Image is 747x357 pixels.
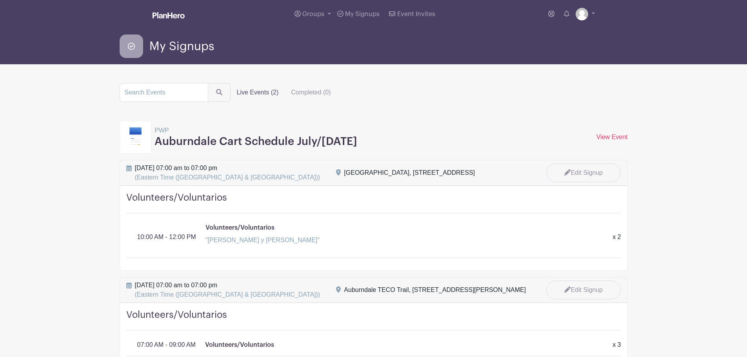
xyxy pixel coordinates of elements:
div: filters [231,85,337,100]
input: Search Events [120,83,208,102]
img: logo_white-6c42ec7e38ccf1d336a20a19083b03d10ae64f83f12c07503d8b9e83406b4c7d.svg [153,12,185,18]
div: "[PERSON_NAME] y [PERSON_NAME]" [205,236,603,245]
span: (Eastern Time ([GEOGRAPHIC_DATA] & [GEOGRAPHIC_DATA])) [135,174,320,181]
h4: Volunteers/Voluntarios [126,309,621,331]
label: Completed (0) [285,85,337,100]
p: 10:00 AM - 12:00 PM [137,232,196,242]
p: Volunteers/Voluntarios [205,340,274,350]
div: [GEOGRAPHIC_DATA], [STREET_ADDRESS] [344,168,475,178]
img: template9-63edcacfaf2fb6570c2d519c84fe92c0a60f82f14013cd3b098e25ecaaffc40c.svg [129,127,142,147]
span: Groups [302,11,324,17]
div: Auburndale TECO Trail, [STREET_ADDRESS][PERSON_NAME] [344,285,526,295]
h4: Volunteers/Voluntarios [126,192,621,214]
span: [DATE] 07:00 am to 07:00 pm [135,163,320,182]
span: [DATE] 07:00 am to 07:00 pm [135,281,320,299]
a: Edit Signup [546,163,621,182]
h3: Auburndale Cart Schedule July/[DATE] [154,135,357,149]
label: Live Events (2) [231,85,285,100]
img: default-ce2991bfa6775e67f084385cd625a349d9dcbb7a52a09fb2fda1e96e2d18dcdb.png [576,8,588,20]
div: x 2 [608,232,625,242]
span: My Signups [345,11,380,17]
p: PWP [154,126,357,135]
div: x 3 [608,340,625,350]
p: 07:00 AM - 09:00 AM [137,340,196,350]
a: View Event [596,134,628,140]
p: Volunteers/Voluntarios [205,223,274,232]
a: Edit Signup [546,281,621,299]
span: (Eastern Time ([GEOGRAPHIC_DATA] & [GEOGRAPHIC_DATA])) [135,291,320,298]
span: My Signups [149,40,214,53]
span: Event Invites [397,11,435,17]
